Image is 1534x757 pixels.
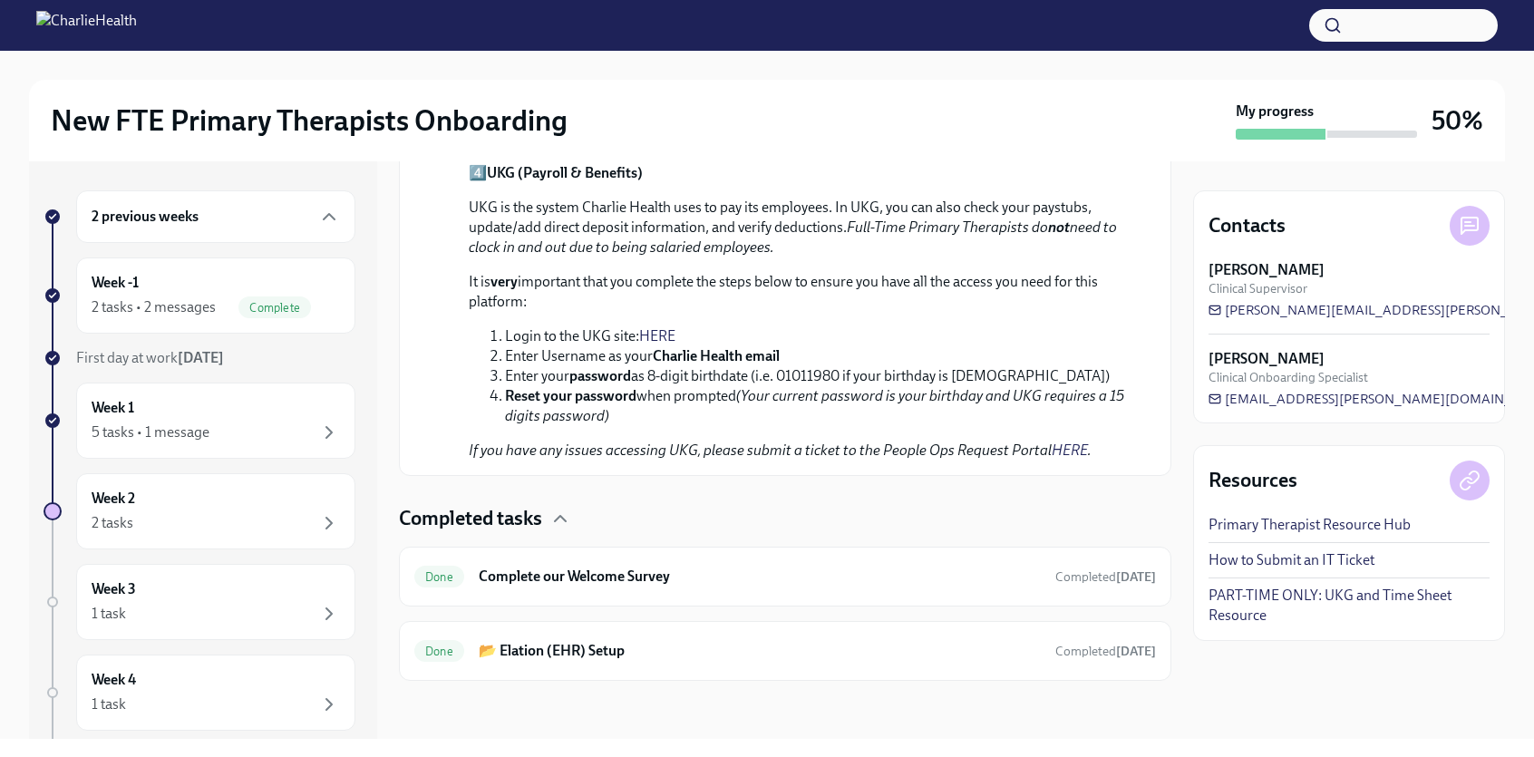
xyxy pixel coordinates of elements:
em: (Your current password is your birthday and UKG requires a 15 digits password) [505,387,1124,424]
span: Done [414,645,464,658]
a: Week 41 task [44,655,355,731]
div: Completed tasks [399,505,1171,532]
a: DoneComplete our Welcome SurveyCompleted[DATE] [414,562,1156,591]
h4: Completed tasks [399,505,542,532]
span: Clinical Onboarding Specialist [1209,369,1368,386]
h2: New FTE Primary Therapists Onboarding [51,102,568,139]
a: PART-TIME ONLY: UKG and Time Sheet Resource [1209,586,1490,626]
strong: Reset your password [505,387,636,404]
li: Enter Username as your [505,346,1127,366]
li: when prompted [505,386,1127,426]
h6: 2 previous weeks [92,207,199,227]
a: HERE [639,327,675,345]
a: Primary Therapist Resource Hub [1209,515,1411,535]
h3: 50% [1432,104,1483,137]
strong: Charlie Health email [653,347,780,364]
span: Completed [1055,569,1156,585]
div: 2 tasks • 2 messages [92,297,216,317]
li: Enter your as 8-digit birthdate (i.e. 01011980 if your birthday is [DEMOGRAPHIC_DATA]) [505,366,1127,386]
strong: My progress [1236,102,1314,121]
p: UKG is the system Charlie Health uses to pay its employees. In UKG, you can also check your payst... [469,198,1127,257]
span: September 8th, 2025 10:00 [1055,643,1156,660]
a: First day at work[DATE] [44,348,355,368]
div: 2 tasks [92,513,133,533]
span: First day at work [76,349,224,366]
div: 5 tasks • 1 message [92,422,209,442]
img: CharlieHealth [36,11,137,40]
h6: Week 2 [92,489,135,509]
span: Complete [238,301,311,315]
h6: 📂 Elation (EHR) Setup [479,641,1041,661]
em: If you have any issues accessing UKG, please submit a ticket to the People Ops Request Portal . [469,442,1092,459]
a: Week -12 tasks • 2 messagesComplete [44,257,355,334]
h4: Contacts [1209,212,1286,239]
span: September 5th, 2025 14:18 [1055,568,1156,586]
span: Completed [1055,644,1156,659]
strong: not [1048,218,1070,236]
h4: Resources [1209,467,1297,494]
a: Done📂 Elation (EHR) SetupCompleted[DATE] [414,636,1156,665]
a: Week 15 tasks • 1 message [44,383,355,459]
h6: Week 3 [92,579,136,599]
p: 4️⃣ [469,163,1127,183]
strong: [PERSON_NAME] [1209,260,1325,280]
a: HERE [1052,442,1088,459]
h6: Week 4 [92,670,136,690]
p: It is important that you complete the steps below to ensure you have all the access you need for ... [469,272,1127,312]
span: Clinical Supervisor [1209,280,1307,297]
h6: Week 1 [92,398,134,418]
strong: UKG (Payroll & Benefits) [487,164,643,181]
strong: very [490,273,518,290]
strong: [DATE] [1116,644,1156,659]
div: 2 previous weeks [76,190,355,243]
a: Week 31 task [44,564,355,640]
h6: Complete our Welcome Survey [479,567,1041,587]
li: Login to the UKG site: [505,326,1127,346]
strong: [PERSON_NAME] [1209,349,1325,369]
strong: password [569,367,631,384]
span: Done [414,570,464,584]
h6: Week -1 [92,273,139,293]
div: 1 task [92,604,126,624]
strong: [DATE] [178,349,224,366]
div: 1 task [92,694,126,714]
a: Week 22 tasks [44,473,355,549]
a: How to Submit an IT Ticket [1209,550,1374,570]
strong: [DATE] [1116,569,1156,585]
